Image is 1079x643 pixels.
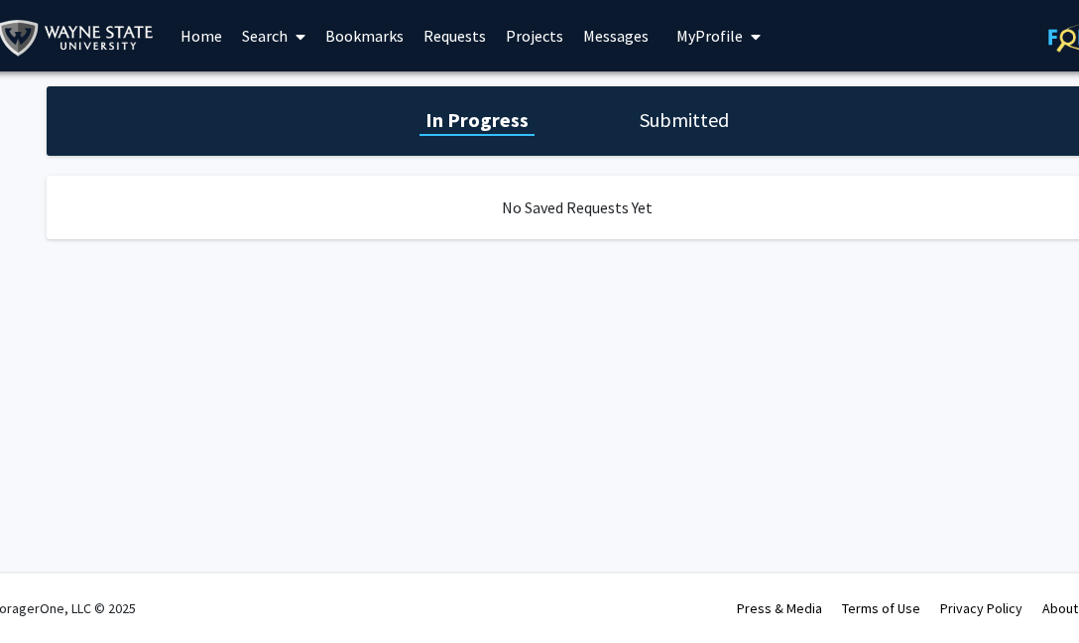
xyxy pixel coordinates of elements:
a: Privacy Policy [940,599,1022,617]
a: About [1042,599,1078,617]
a: Home [171,1,232,70]
a: Bookmarks [315,1,414,70]
iframe: Chat [15,554,84,628]
a: Press & Media [737,599,822,617]
a: Projects [496,1,573,70]
a: Search [232,1,315,70]
a: Messages [573,1,659,70]
h1: In Progress [420,106,535,134]
span: My Profile [676,26,743,46]
a: Requests [414,1,496,70]
a: Terms of Use [842,599,920,617]
h1: Submitted [634,106,735,134]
